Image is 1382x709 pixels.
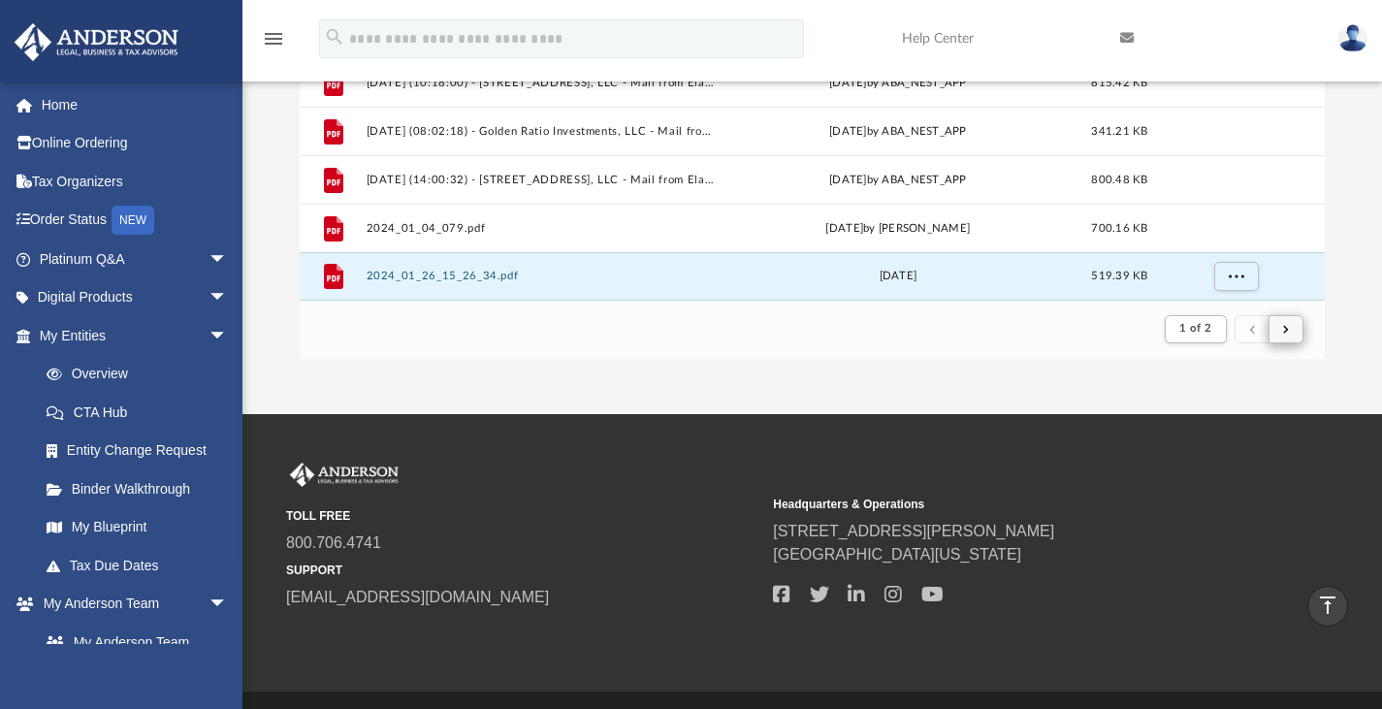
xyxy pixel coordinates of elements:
[262,27,285,50] i: menu
[14,316,257,355] a: My Entitiesarrow_drop_down
[773,496,1246,513] small: Headquarters & Operations
[209,585,247,625] span: arrow_drop_down
[14,278,257,317] a: Digital Productsarrow_drop_down
[1091,222,1147,233] span: 700.16 KB
[286,463,402,488] img: Anderson Advisors Platinum Portal
[14,585,247,624] a: My Anderson Teamarrow_drop_down
[723,219,1073,237] div: [DATE] by [PERSON_NAME]
[366,124,715,137] button: [DATE] (08:02:18) - Golden Ratio Investments, LLC - Mail from EFTPS Electronic Federal Tax Paymen...
[286,534,381,551] a: 800.706.4741
[286,562,759,579] small: SUPPORT
[14,124,257,163] a: Online Ordering
[1165,315,1226,342] button: 1 of 2
[112,206,154,235] div: NEW
[14,162,257,201] a: Tax Organizers
[1179,323,1211,334] span: 1 of 2
[262,37,285,50] a: menu
[773,546,1021,563] a: [GEOGRAPHIC_DATA][US_STATE]
[1307,586,1348,627] a: vertical_align_top
[27,508,247,547] a: My Blueprint
[27,546,257,585] a: Tax Due Dates
[1213,262,1258,291] button: More options
[14,240,257,278] a: Platinum Q&Aarrow_drop_down
[366,76,715,88] button: [DATE] (10:18:00) - [STREET_ADDRESS], LLC - Mail from Elan Financial Services.pdf
[723,171,1073,188] div: [DATE] by ABA_NEST_APP
[366,173,715,185] button: [DATE] (14:00:32) - [STREET_ADDRESS], LLC - Mail from Elan Financial Services.pdf
[27,432,257,470] a: Entity Change Request
[286,507,759,525] small: TOLL FREE
[209,278,247,318] span: arrow_drop_down
[27,623,238,661] a: My Anderson Team
[1091,271,1147,281] span: 519.39 KB
[366,221,715,234] button: 2024_01_04_079.pdf
[723,74,1073,91] div: [DATE] by ABA_NEST_APP
[14,201,257,241] a: Order StatusNEW
[366,270,715,282] button: 2024_01_26_15_26_34.pdf
[209,240,247,279] span: arrow_drop_down
[1091,77,1147,87] span: 815.42 KB
[723,122,1073,140] div: [DATE] by ABA_NEST_APP
[1091,125,1147,136] span: 341.21 KB
[9,23,184,61] img: Anderson Advisors Platinum Portal
[14,85,257,124] a: Home
[27,393,257,432] a: CTA Hub
[27,355,257,394] a: Overview
[27,469,257,508] a: Binder Walkthrough
[1091,174,1147,184] span: 800.48 KB
[723,268,1073,285] div: [DATE]
[773,523,1054,539] a: [STREET_ADDRESS][PERSON_NAME]
[324,26,345,48] i: search
[1316,594,1339,617] i: vertical_align_top
[209,316,247,356] span: arrow_drop_down
[1338,24,1367,52] img: User Pic
[286,589,549,605] a: [EMAIL_ADDRESS][DOMAIN_NAME]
